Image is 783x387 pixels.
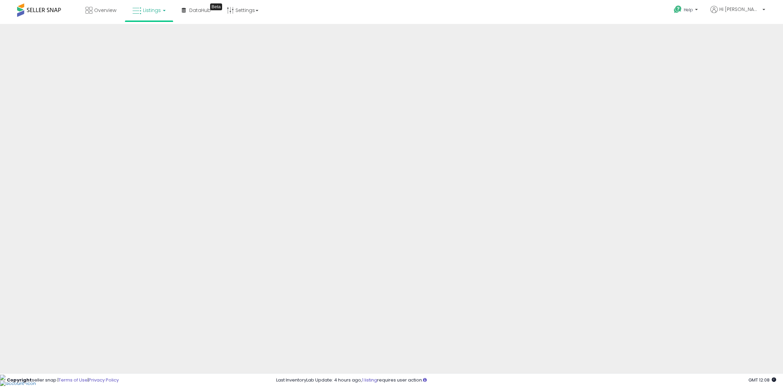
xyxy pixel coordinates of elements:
span: Help [684,7,693,13]
span: Overview [94,7,116,14]
span: Listings [143,7,161,14]
span: Hi [PERSON_NAME] [719,6,760,13]
i: Get Help [673,5,682,14]
div: Tooltip anchor [210,3,222,10]
a: Hi [PERSON_NAME] [710,6,765,21]
span: DataHub [189,7,211,14]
